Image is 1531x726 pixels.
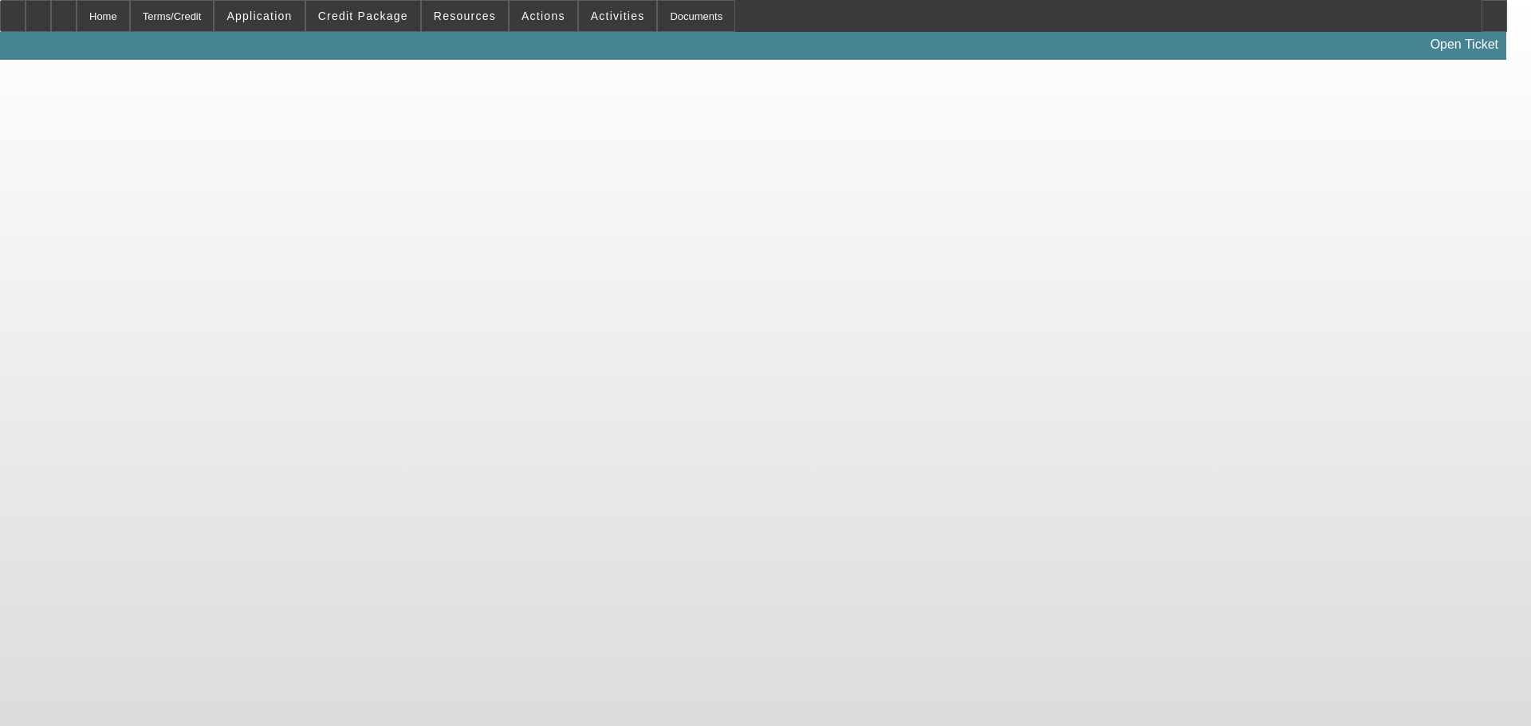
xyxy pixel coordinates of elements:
button: Credit Package [306,1,420,31]
button: Activities [579,1,657,31]
span: Credit Package [318,10,408,22]
button: Application [214,1,304,31]
button: Actions [510,1,577,31]
span: Resources [434,10,496,22]
span: Actions [521,10,565,22]
span: Activities [591,10,645,22]
a: Open Ticket [1424,31,1505,58]
span: Application [226,10,292,22]
button: Resources [422,1,508,31]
